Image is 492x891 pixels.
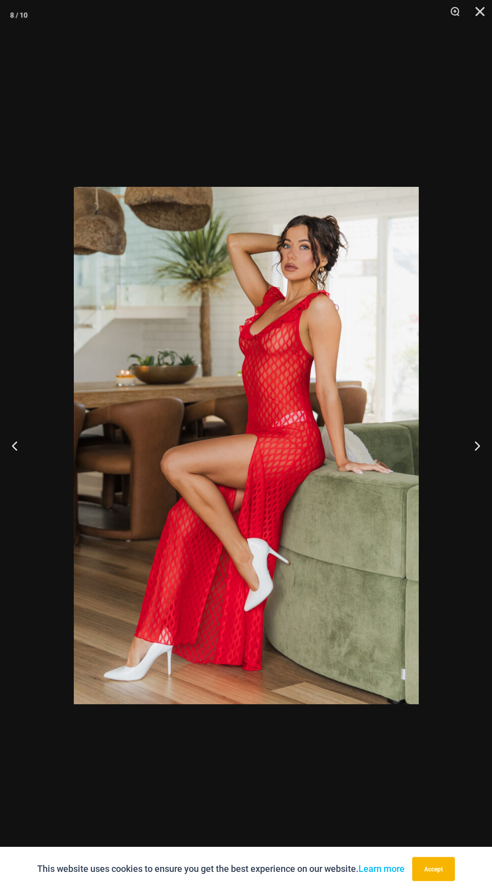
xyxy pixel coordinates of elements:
a: Learn more [358,863,405,874]
button: Next [454,420,492,471]
div: 8 / 10 [10,8,28,23]
img: Sometimes Red 587 Dress 08 [74,187,419,704]
p: This website uses cookies to ensure you get the best experience on our website. [37,861,405,876]
button: Accept [412,857,455,881]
